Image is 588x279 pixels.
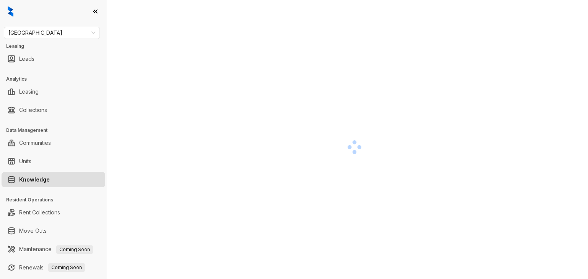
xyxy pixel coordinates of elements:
[6,127,107,134] h3: Data Management
[2,242,105,257] li: Maintenance
[19,205,60,220] a: Rent Collections
[2,135,105,151] li: Communities
[2,154,105,169] li: Units
[19,172,50,187] a: Knowledge
[6,76,107,83] h3: Analytics
[8,27,95,39] span: Fairfield
[2,102,105,118] li: Collections
[2,260,105,275] li: Renewals
[2,84,105,99] li: Leasing
[2,205,105,220] li: Rent Collections
[19,135,51,151] a: Communities
[19,102,47,118] a: Collections
[8,6,13,17] img: logo
[2,51,105,67] li: Leads
[19,84,39,99] a: Leasing
[19,260,85,275] a: RenewalsComing Soon
[6,196,107,203] h3: Resident Operations
[2,223,105,238] li: Move Outs
[2,172,105,187] li: Knowledge
[19,154,31,169] a: Units
[19,223,47,238] a: Move Outs
[56,245,93,254] span: Coming Soon
[48,263,85,272] span: Coming Soon
[6,43,107,50] h3: Leasing
[19,51,34,67] a: Leads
